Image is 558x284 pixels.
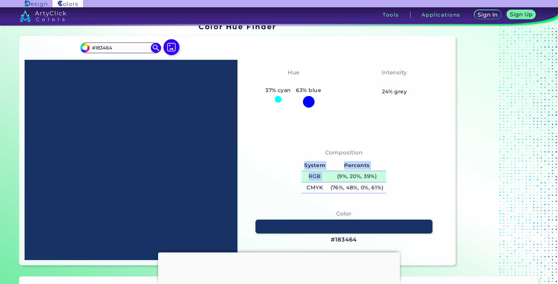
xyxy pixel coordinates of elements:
input: type color.. [90,43,151,52]
h5: 24% grey [382,87,407,96]
h3: Applications [421,12,460,17]
img: logo_artyclick_colors_white.svg [20,10,66,22]
h3: Tealish Blue [272,78,315,86]
iframe: Advertisement [458,20,541,268]
h4: Hue [288,68,299,77]
h5: CMYK [302,182,327,193]
h4: Intensity [382,68,407,77]
h5: RGB [302,171,327,182]
img: ArtyClick Design logo [25,1,47,7]
h5: (9%, 20%, 39%) [328,171,386,182]
h5: System [302,160,327,171]
a: Sign Up [508,11,534,19]
img: icon picture [163,39,179,55]
h5: 63% blue [294,86,324,95]
h5: Sign In [479,12,497,17]
h3: Tools [383,12,399,17]
h3: Moderate [377,78,412,86]
h4: Color [336,209,351,219]
h5: (76%, 48%, 0%, 61%) [328,182,386,193]
h5: 37% cyan [263,86,293,95]
iframe: Advertisement [158,252,400,282]
h3: #183464 [331,236,357,244]
h1: Color Hue Finder [199,22,276,32]
h5: Percents [328,160,386,171]
h4: Composition [325,148,363,157]
h5: Sign Up [511,12,532,17]
a: Sign In [476,11,500,19]
img: icon search [151,43,161,53]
